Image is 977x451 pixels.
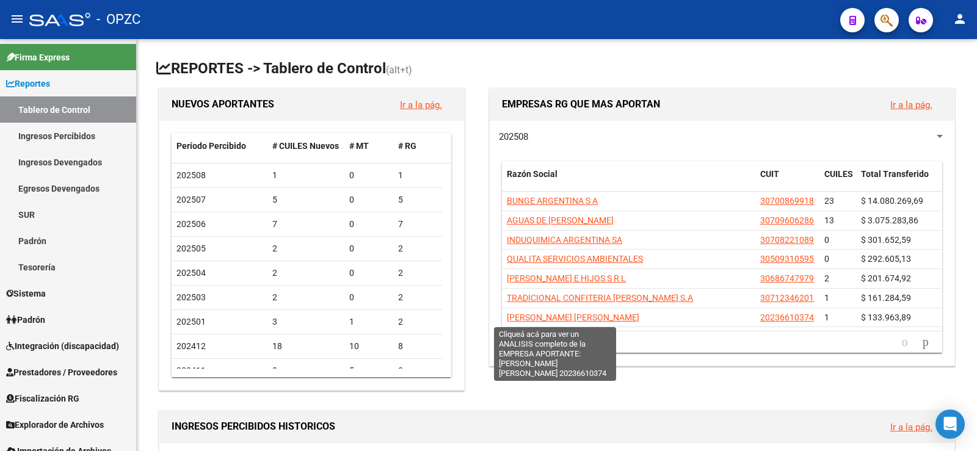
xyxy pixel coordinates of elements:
[398,339,437,353] div: 8
[176,366,206,375] span: 202411
[272,364,340,378] div: 8
[272,266,340,280] div: 2
[393,133,442,159] datatable-header-cell: # RG
[176,219,206,229] span: 202506
[6,51,70,64] span: Firma Express
[861,293,911,303] span: $ 161.284,59
[507,215,614,225] span: AGUAS DE [PERSON_NAME]
[861,169,929,179] span: Total Transferido
[398,217,437,231] div: 7
[507,254,643,264] span: QUALITA SERVICIOS AMBIENTALES
[881,93,942,116] button: Ir a la pág.
[272,339,340,353] div: 18
[507,312,639,322] span: [PERSON_NAME] [PERSON_NAME]
[502,161,755,201] datatable-header-cell: Razón Social
[344,133,393,159] datatable-header-cell: # MT
[935,410,965,439] div: Open Intercom Messenger
[10,12,24,26] mat-icon: menu
[760,215,814,225] span: 30709606286
[349,364,388,378] div: 5
[760,169,779,179] span: CUIT
[398,315,437,329] div: 2
[176,341,206,351] span: 202412
[953,12,967,26] mat-icon: person
[824,254,829,264] span: 0
[824,169,853,179] span: CUILES
[349,315,388,329] div: 1
[272,290,340,305] div: 2
[176,317,206,327] span: 202501
[502,98,660,110] span: EMPRESAS RG QUE MAS APORTAN
[398,364,437,378] div: 3
[272,242,340,256] div: 2
[349,217,388,231] div: 0
[824,293,829,303] span: 1
[6,313,45,327] span: Padrón
[349,242,388,256] div: 0
[755,161,819,201] datatable-header-cell: CUIT
[760,235,814,245] span: 30708221089
[349,168,388,182] div: 0
[176,268,206,278] span: 202504
[507,293,693,303] span: TRADICIONAL CONFITERIA [PERSON_NAME] S.A
[861,312,911,322] span: $ 133.963,89
[819,161,856,201] datatable-header-cell: CUILES
[896,336,913,349] a: go to previous page
[760,293,814,303] span: 30712346201
[760,254,814,264] span: 30509310595
[400,99,442,110] a: Ir a la pág.
[856,161,942,201] datatable-header-cell: Total Transferido
[349,266,388,280] div: 0
[156,59,957,80] h1: REPORTES -> Tablero de Control
[861,254,911,264] span: $ 292.605,13
[861,235,911,245] span: $ 301.652,59
[176,195,206,204] span: 202507
[172,420,335,432] span: INGRESOS PERCIBIDOS HISTORICOS
[824,196,834,206] span: 23
[398,242,437,256] div: 2
[6,339,119,353] span: Integración (discapacidad)
[349,141,369,151] span: # MT
[917,336,934,349] a: go to next page
[6,77,50,90] span: Reportes
[267,133,345,159] datatable-header-cell: # CUILES Nuevos
[398,193,437,207] div: 5
[398,168,437,182] div: 1
[386,64,412,76] span: (alt+t)
[272,168,340,182] div: 1
[272,141,339,151] span: # CUILES Nuevos
[272,217,340,231] div: 7
[172,133,267,159] datatable-header-cell: Período Percibido
[824,273,829,283] span: 2
[507,235,622,245] span: INDUQUIMICA ARGENTINA SA
[398,141,416,151] span: # RG
[349,339,388,353] div: 10
[6,366,117,379] span: Prestadores / Proveedores
[760,273,814,283] span: 30686747979
[398,290,437,305] div: 2
[272,193,340,207] div: 5
[861,215,918,225] span: $ 3.075.283,86
[824,312,829,322] span: 1
[176,170,206,180] span: 202508
[861,196,923,206] span: $ 14.080.269,69
[499,131,528,142] span: 202508
[176,141,246,151] span: Período Percibido
[6,418,104,431] span: Explorador de Archivos
[6,287,46,300] span: Sistema
[349,193,388,207] div: 0
[349,290,388,305] div: 0
[760,312,814,322] span: 20236610374
[176,292,206,302] span: 202503
[861,273,911,283] span: $ 201.674,92
[96,6,140,33] span: - OPZC
[172,98,274,110] span: NUEVOS APORTANTES
[272,315,340,329] div: 3
[6,392,79,405] span: Fiscalización RG
[398,266,437,280] div: 2
[890,99,932,110] a: Ir a la pág.
[507,273,626,283] span: [PERSON_NAME] E HIJOS S R L
[760,196,814,206] span: 30700869918
[824,215,834,225] span: 13
[881,416,942,438] button: Ir a la pág.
